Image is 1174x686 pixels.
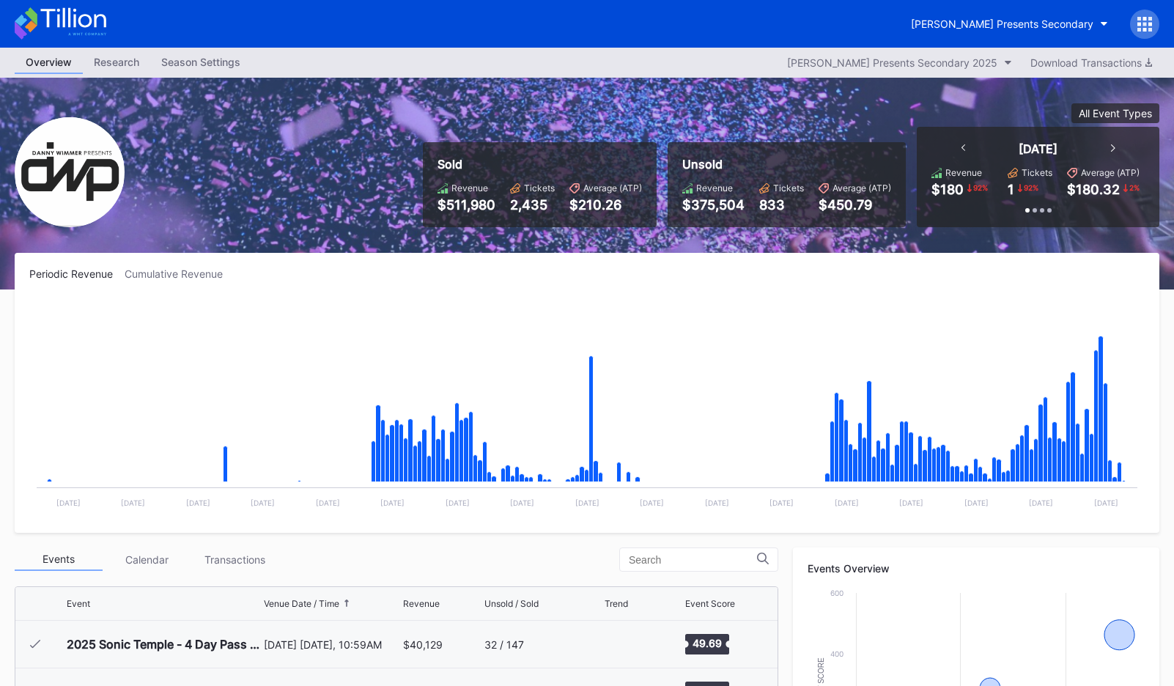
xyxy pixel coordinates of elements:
[438,197,495,213] div: $511,980
[972,182,989,193] div: 92 %
[682,197,745,213] div: $375,504
[780,53,1019,73] button: [PERSON_NAME] Presents Secondary 2025
[316,498,340,507] text: [DATE]
[583,182,642,193] div: Average (ATP)
[1008,182,1014,197] div: 1
[787,56,997,69] div: [PERSON_NAME] Presents Secondary 2025
[705,498,729,507] text: [DATE]
[945,167,982,178] div: Revenue
[899,498,923,507] text: [DATE]
[1023,53,1159,73] button: Download Transactions
[1029,498,1053,507] text: [DATE]
[438,157,642,171] div: Sold
[446,498,470,507] text: [DATE]
[1067,182,1120,197] div: $180.32
[769,498,794,507] text: [DATE]
[832,182,891,193] div: Average (ATP)
[191,548,278,571] div: Transactions
[1022,167,1052,178] div: Tickets
[524,182,555,193] div: Tickets
[685,598,735,609] div: Event Score
[911,18,1093,30] div: [PERSON_NAME] Presents Secondary
[56,498,81,507] text: [DATE]
[819,197,891,213] div: $450.79
[83,51,150,74] a: Research
[693,637,722,649] text: 49.69
[125,268,235,280] div: Cumulative Revenue
[931,182,964,197] div: $180
[830,589,843,597] text: 600
[67,637,260,652] div: 2025 Sonic Temple - 4 Day Pass (5/8 - 5/11) (Metallica, Korn, Linkin [PERSON_NAME], [PERSON_NAME]...
[605,598,628,609] div: Trend
[510,197,555,213] div: 2,435
[251,498,275,507] text: [DATE]
[773,182,804,193] div: Tickets
[569,197,642,213] div: $210.26
[629,554,757,566] input: Search
[15,117,125,227] img: Danny_Wimmer_Presents_Secondary.png
[759,197,804,213] div: 833
[186,498,210,507] text: [DATE]
[1019,141,1057,156] div: [DATE]
[808,562,1145,575] div: Events Overview
[964,498,989,507] text: [DATE]
[29,298,1145,518] svg: Chart title
[1094,498,1118,507] text: [DATE]
[103,548,191,571] div: Calendar
[900,10,1119,37] button: [PERSON_NAME] Presents Secondary
[150,51,251,74] a: Season Settings
[264,598,339,609] div: Venue Date / Time
[1022,182,1040,193] div: 92 %
[121,498,145,507] text: [DATE]
[451,182,488,193] div: Revenue
[1079,107,1152,119] div: All Event Types
[484,638,524,651] div: 32 / 147
[15,51,83,74] a: Overview
[1128,182,1141,193] div: 2 %
[830,649,843,658] text: 400
[380,498,405,507] text: [DATE]
[403,598,440,609] div: Revenue
[1081,167,1140,178] div: Average (ATP)
[484,598,539,609] div: Unsold / Sold
[575,498,599,507] text: [DATE]
[835,498,859,507] text: [DATE]
[640,498,664,507] text: [DATE]
[264,638,399,651] div: [DATE] [DATE], 10:59AM
[1071,103,1159,123] button: All Event Types
[605,626,649,663] svg: Chart title
[510,498,534,507] text: [DATE]
[682,157,891,171] div: Unsold
[696,182,733,193] div: Revenue
[83,51,150,73] div: Research
[1030,56,1152,69] div: Download Transactions
[29,268,125,280] div: Periodic Revenue
[150,51,251,73] div: Season Settings
[403,638,443,651] div: $40,129
[15,548,103,571] div: Events
[67,598,90,609] div: Event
